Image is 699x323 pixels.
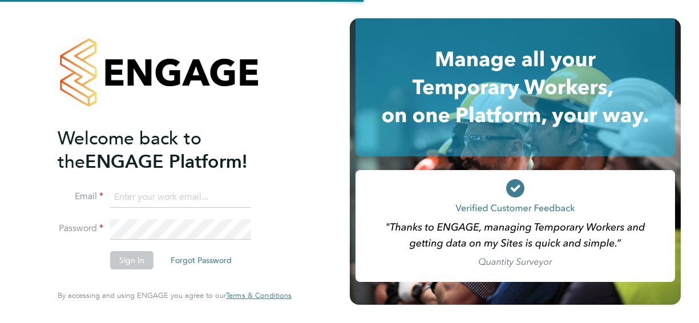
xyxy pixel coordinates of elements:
[58,223,103,235] label: Password
[110,187,251,208] input: Enter your work email...
[58,191,103,203] label: Email
[58,127,201,173] span: Welcome back to the
[58,290,292,300] span: By accessing and using ENGAGE you agree to our
[226,290,292,300] span: Terms & Conditions
[110,251,153,269] button: Sign In
[226,291,292,300] a: Terms & Conditions
[58,127,280,173] h2: ENGAGE Platform!
[161,251,241,269] button: Forgot Password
